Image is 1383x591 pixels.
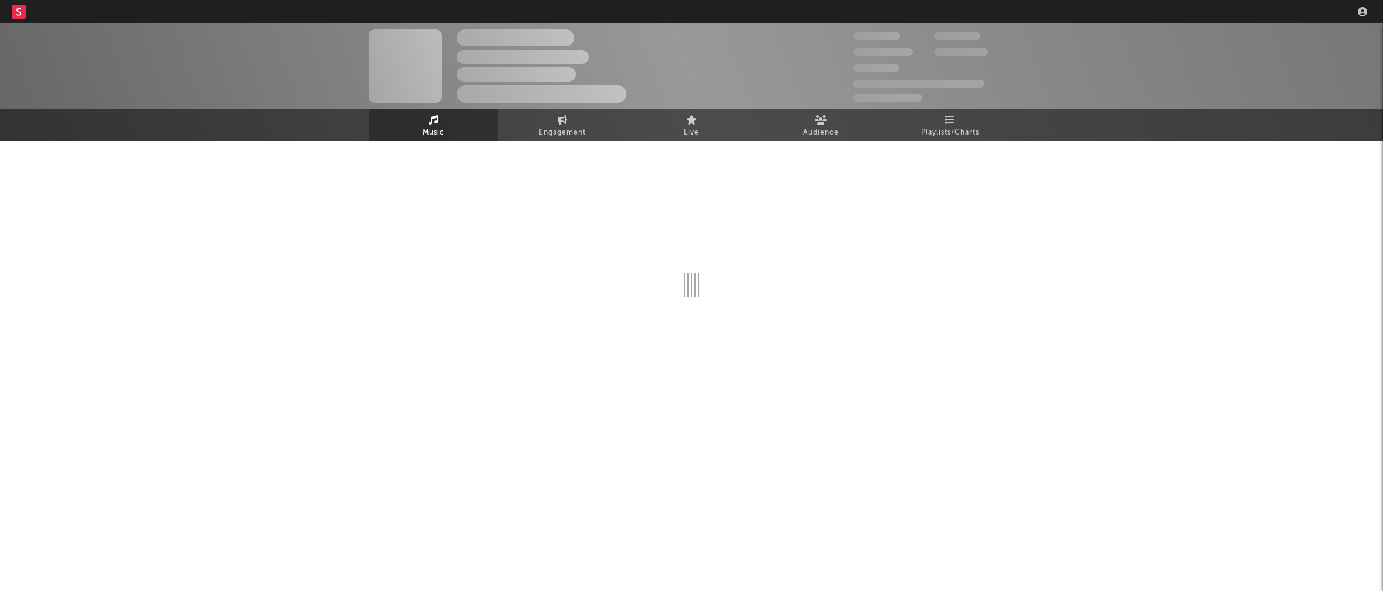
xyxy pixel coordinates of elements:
[756,109,885,141] a: Audience
[853,94,922,102] span: Jump Score: 85.0
[885,109,1014,141] a: Playlists/Charts
[921,126,979,140] span: Playlists/Charts
[853,32,900,40] span: 300,000
[803,126,839,140] span: Audience
[853,48,913,56] span: 50,000,000
[627,109,756,141] a: Live
[934,32,980,40] span: 100,000
[853,64,899,72] span: 100,000
[369,109,498,141] a: Music
[934,48,988,56] span: 1,000,000
[498,109,627,141] a: Engagement
[853,80,984,88] span: 50,000,000 Monthly Listeners
[684,126,699,140] span: Live
[423,126,444,140] span: Music
[539,126,586,140] span: Engagement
